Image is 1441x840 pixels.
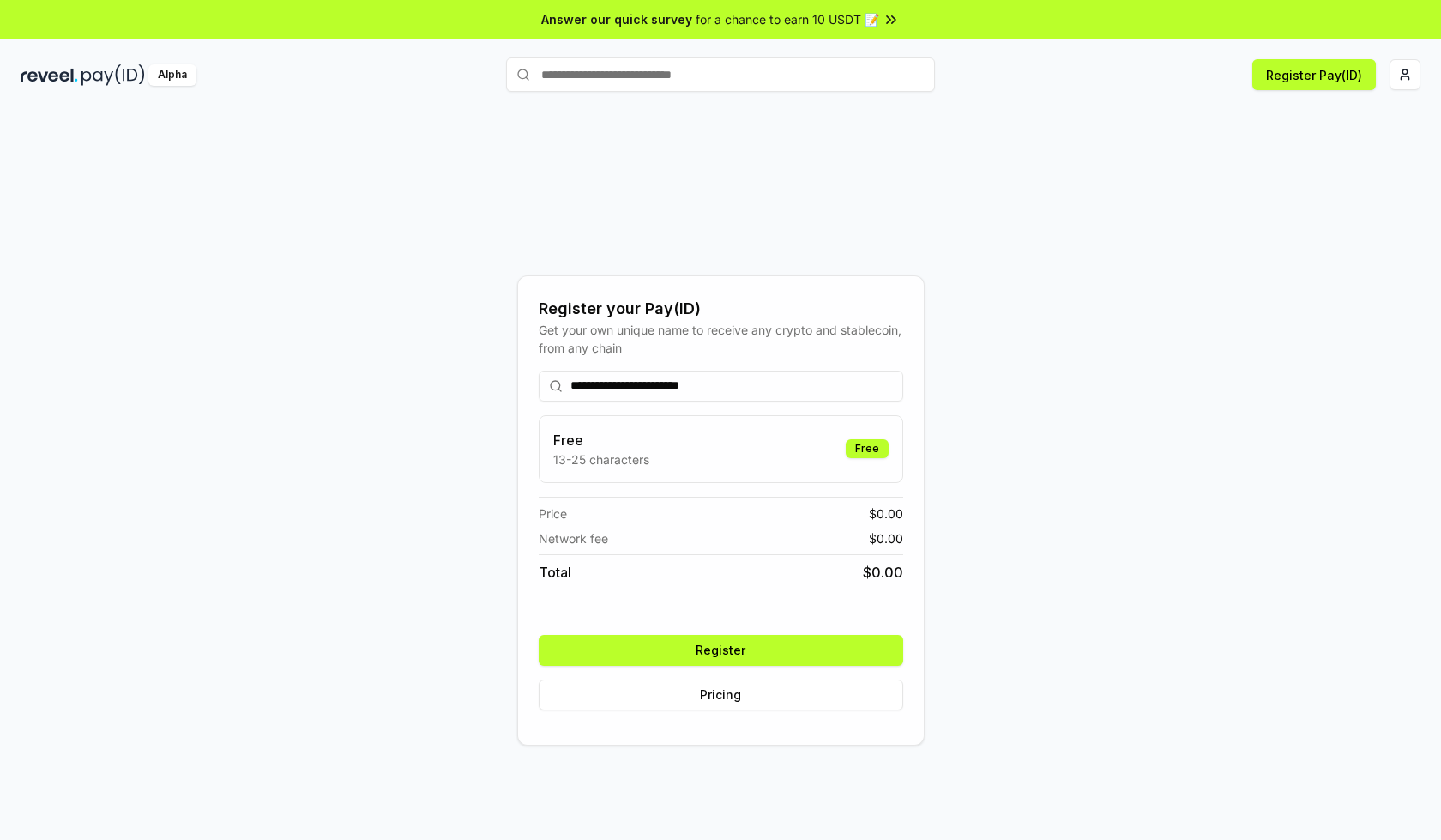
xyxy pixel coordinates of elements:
span: Answer our quick survey [541,10,692,28]
span: Price [539,505,567,523]
button: Pricing [539,680,903,710]
span: Total [539,562,571,583]
span: Network fee [539,529,608,547]
button: Register [539,635,903,666]
button: Register Pay(ID) [1252,59,1376,90]
div: Free [846,439,889,458]
h3: Free [553,430,649,450]
span: $ 0.00 [869,529,903,547]
span: $ 0.00 [863,562,903,583]
img: pay_id [81,64,145,86]
div: Register your Pay(ID) [539,297,903,321]
span: $ 0.00 [869,505,903,523]
span: for a chance to earn 10 USDT 📝 [696,10,879,28]
div: Alpha [148,64,196,86]
img: reveel_dark [21,64,78,86]
p: 13-25 characters [553,450,649,468]
div: Get your own unique name to receive any crypto and stablecoin, from any chain [539,321,903,357]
